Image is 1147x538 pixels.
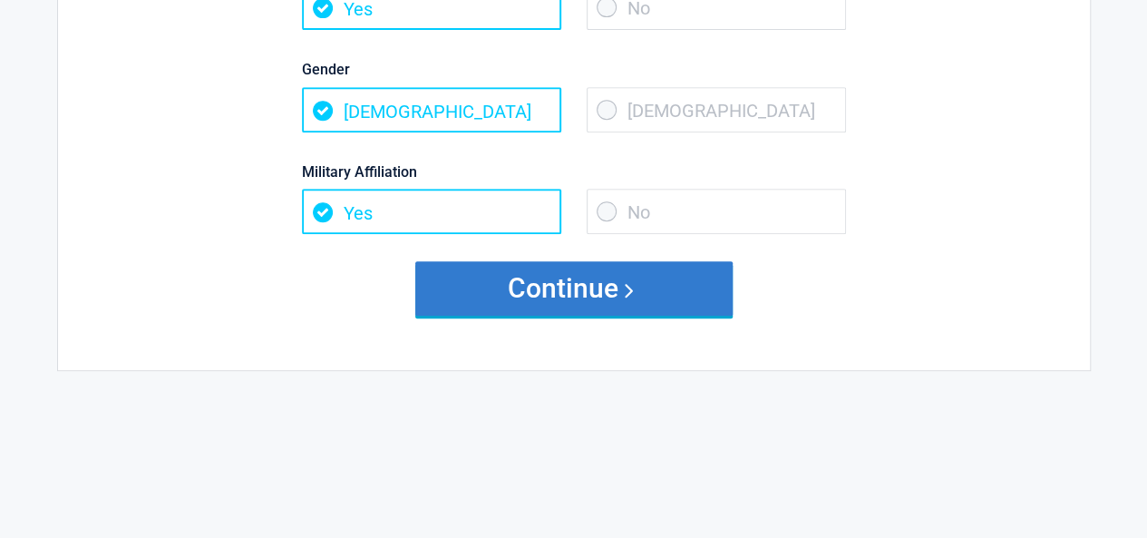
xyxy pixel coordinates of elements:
[415,261,733,316] button: Continue
[302,57,846,82] label: Gender
[587,189,846,234] span: No
[302,189,561,234] span: Yes
[302,160,846,184] label: Military Affiliation
[302,87,561,132] span: [DEMOGRAPHIC_DATA]
[587,87,846,132] span: [DEMOGRAPHIC_DATA]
